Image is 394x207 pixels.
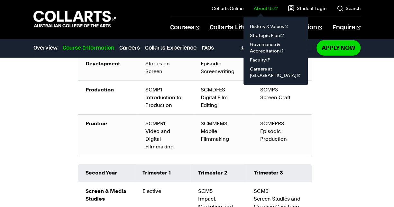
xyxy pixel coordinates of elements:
[254,5,278,12] a: About Us
[63,44,114,52] a: Course Information
[201,52,244,75] div: SCMEPS2 Episodic Screenwriting
[316,40,361,55] a: Apply Now
[145,44,197,52] a: Collarts Experience
[78,164,135,182] td: Second Year
[145,52,185,75] div: SCMCD1 Stories on Screen
[145,120,185,151] div: SCMPR1 Video and Digital Filmmaking
[260,86,304,101] div: SCMP3 Screen Craft
[260,120,304,143] div: SCMEPR3 Episodic Production
[86,53,120,67] strong: Creative Development
[33,44,58,52] a: Overview
[210,17,251,38] a: Collarts Life
[240,45,313,51] a: DownloadCourse Guide
[86,188,126,202] strong: Screen & Media Studies
[249,22,303,31] a: History & Values
[288,5,326,12] a: Student Login
[337,5,361,12] a: Search
[246,164,312,182] td: Trimester 3
[86,87,114,93] strong: Production
[249,40,303,55] a: Governance & Accreditation
[135,164,190,182] td: Trimester 1
[249,64,303,80] a: Careers at [GEOGRAPHIC_DATA]
[212,5,243,12] a: Collarts Online
[119,44,140,52] a: Careers
[201,120,244,143] div: SCMMFMS Mobile Filmmaking
[145,86,185,109] div: SCMP1 Introduction to Production
[33,10,116,28] div: Go to homepage
[86,120,107,127] strong: Practice
[170,17,199,38] a: Courses
[202,44,214,52] a: FAQs
[190,164,246,182] td: Trimester 2
[201,86,244,109] div: SCMDFES Digital Film Editing
[249,31,303,40] a: Strategic Plan
[333,17,361,38] a: Enquire
[249,55,303,64] a: Faculty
